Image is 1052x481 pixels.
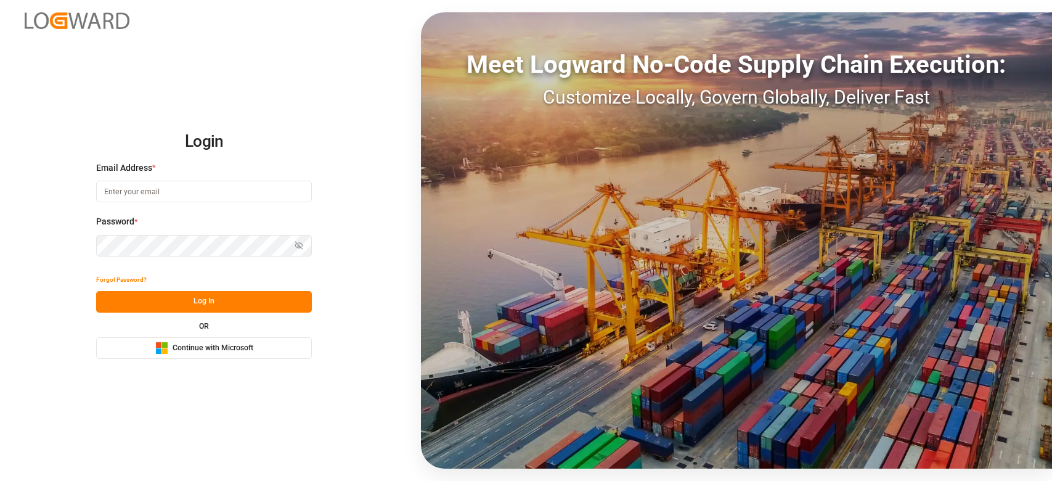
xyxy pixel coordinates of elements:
[96,122,312,162] h2: Login
[96,181,312,202] input: Enter your email
[173,343,253,354] span: Continue with Microsoft
[421,46,1052,83] div: Meet Logward No-Code Supply Chain Execution:
[96,291,312,313] button: Log In
[421,83,1052,111] div: Customize Locally, Govern Globally, Deliver Fast
[96,162,152,175] span: Email Address
[96,269,147,291] button: Forgot Password?
[199,323,209,330] small: OR
[25,12,129,29] img: Logward_new_orange.png
[96,337,312,359] button: Continue with Microsoft
[96,215,134,228] span: Password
